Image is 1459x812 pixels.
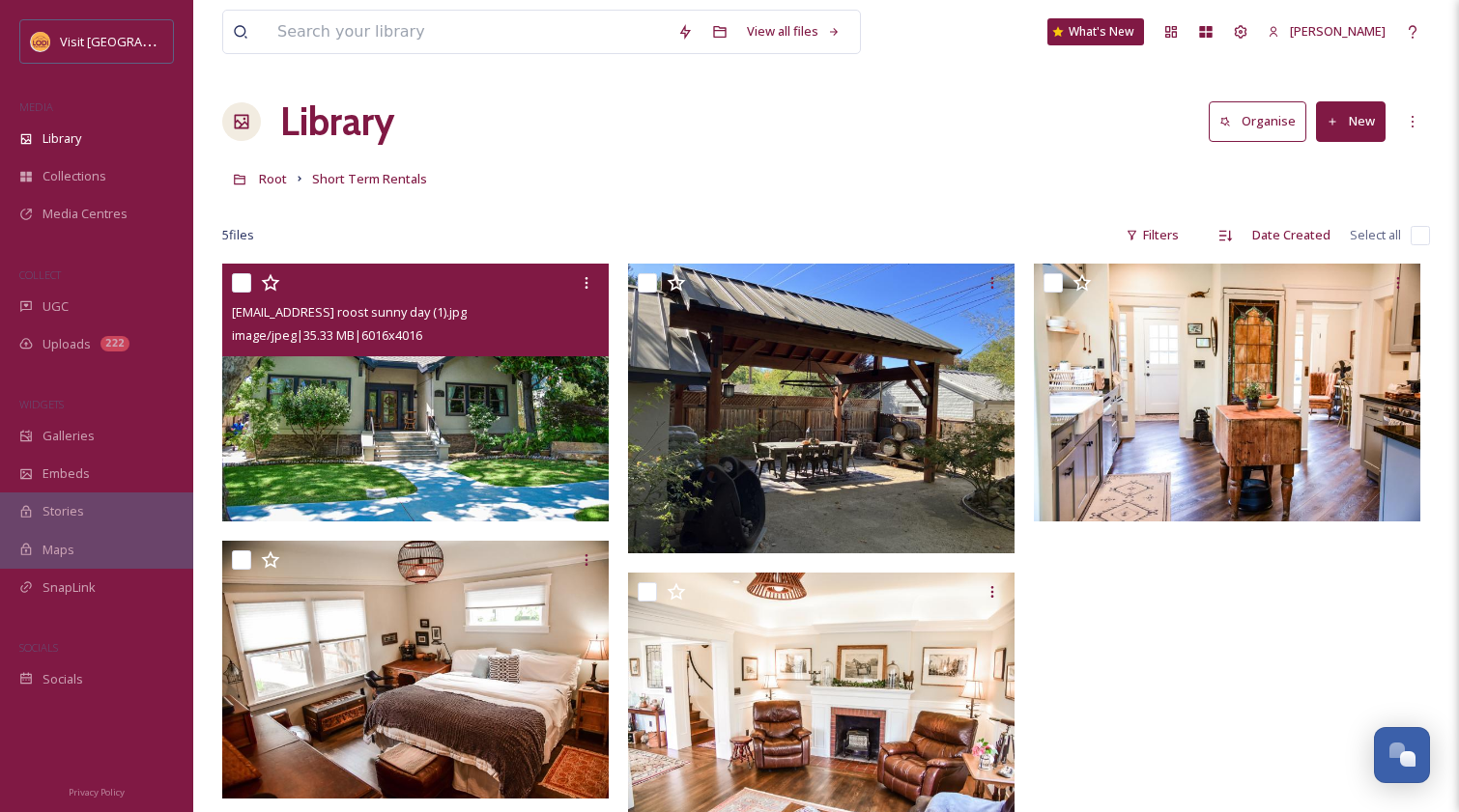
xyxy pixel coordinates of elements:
a: What's New [1047,18,1144,45]
span: WIDGETS [19,397,64,411]
a: Library [280,93,394,151]
span: Media Centres [43,205,128,223]
span: Uploads [43,335,91,353]
span: [EMAIL_ADDRESS] roost sunny day (1).jpg [232,303,467,321]
div: Date Created [1243,216,1340,254]
button: Organise [1209,101,1306,141]
span: Privacy Policy [69,786,125,798]
span: Library [43,129,81,148]
span: [PERSON_NAME] [1290,22,1386,40]
span: Short Term Rentals [312,170,427,187]
input: Search your library [268,11,668,53]
img: ext_1758667833.690672_oshamilt@pacbell.net-Finches Roost - downstairs room (1).jpg [222,541,609,798]
span: Maps [43,541,74,559]
a: Privacy Policy [69,779,125,802]
span: UGC [43,297,69,316]
a: Short Term Rentals [312,167,427,190]
span: 5 file s [222,226,254,244]
button: Open Chat [1374,727,1430,783]
span: image/jpeg | 35.33 MB | 6016 x 4016 [232,326,422,344]
span: Visit [GEOGRAPHIC_DATA] [60,32,210,50]
button: New [1316,101,1386,141]
img: Square%20Social%20Visit%20Lodi.png [31,32,50,51]
span: SnapLink [43,578,96,597]
div: 222 [100,336,129,351]
a: Root [259,167,287,190]
span: Embeds [43,464,90,483]
img: ext_1758667833.726629_oshamilt@pacbell.net-IMG_2889.jpg [628,264,1015,553]
span: Select all [1350,226,1401,244]
a: View all files [737,13,850,50]
span: SOCIALS [19,640,58,655]
span: COLLECT [19,267,61,282]
span: Collections [43,167,106,185]
span: Root [259,170,287,187]
img: ext_1758667833.686862_oshamilt@pacbell.net-Finches Roost - kitchen (6).jpg [1034,264,1420,521]
img: ext_1758667836.765093_oshamilt@pacbell.net-finches roost sunny day (1).jpg [222,264,609,521]
span: MEDIA [19,99,53,114]
a: Organise [1209,101,1316,141]
div: Filters [1116,216,1188,254]
a: [PERSON_NAME] [1258,13,1395,50]
span: Galleries [43,427,95,445]
span: Socials [43,670,83,688]
span: Stories [43,502,84,520]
